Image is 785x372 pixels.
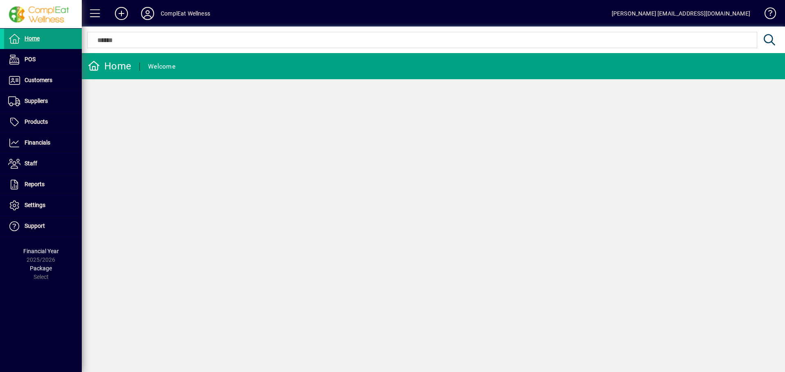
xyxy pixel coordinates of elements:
span: Settings [25,202,45,208]
span: Suppliers [25,98,48,104]
div: ComplEat Wellness [161,7,210,20]
span: Home [25,35,40,42]
span: Customers [25,77,52,83]
span: Staff [25,160,37,167]
span: Support [25,223,45,229]
a: Support [4,216,82,236]
span: POS [25,56,36,62]
span: Financials [25,139,50,146]
div: Welcome [148,60,175,73]
a: Knowledge Base [758,2,775,28]
div: [PERSON_NAME] [EMAIL_ADDRESS][DOMAIN_NAME] [612,7,750,20]
a: Staff [4,154,82,174]
span: Reports [25,181,45,187]
div: Home [88,60,131,73]
a: Reports [4,174,82,195]
a: Customers [4,70,82,91]
button: Add [108,6,135,21]
a: POS [4,49,82,70]
span: Products [25,118,48,125]
a: Products [4,112,82,132]
a: Settings [4,195,82,216]
a: Financials [4,133,82,153]
span: Financial Year [23,248,59,254]
span: Package [30,265,52,272]
a: Suppliers [4,91,82,111]
button: Profile [135,6,161,21]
